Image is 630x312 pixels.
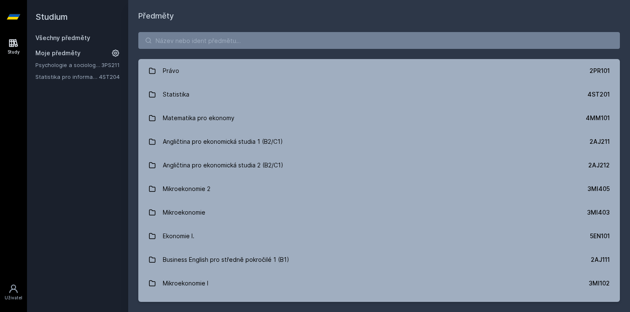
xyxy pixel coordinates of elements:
span: Moje předměty [35,49,81,57]
a: Všechny předměty [35,34,90,41]
div: Mikroekonomie 2 [163,180,210,197]
div: Statistika [163,86,189,103]
a: Matematika pro ekonomy 4MM101 [138,106,620,130]
div: 3MI102 [589,279,610,288]
div: 2AJ211 [590,137,610,146]
div: 2AJ111 [591,256,610,264]
a: Mikroekonomie I 3MI102 [138,272,620,295]
a: Mikroekonomie 2 3MI405 [138,177,620,201]
div: Study [8,49,20,55]
a: Statistika pro informatiky [35,73,99,81]
input: Název nebo ident předmětu… [138,32,620,49]
a: Business English pro středně pokročilé 1 (B1) 2AJ111 [138,248,620,272]
div: Mikroekonomie [163,204,205,221]
div: Angličtina pro ekonomická studia 1 (B2/C1) [163,133,283,150]
a: Angličtina pro ekonomická studia 1 (B2/C1) 2AJ211 [138,130,620,153]
div: Mikroekonomie I [163,275,208,292]
div: Matematika pro ekonomy [163,110,234,126]
a: Právo 2PR101 [138,59,620,83]
div: 2PR101 [590,67,610,75]
div: Business English pro středně pokročilé 1 (B1) [163,251,289,268]
a: 3PS211 [101,62,120,68]
a: Mikroekonomie 3MI403 [138,201,620,224]
div: 4MM101 [586,114,610,122]
div: Ekonomie I. [163,228,194,245]
div: 5EN101 [590,232,610,240]
a: Study [2,34,25,59]
div: 2AJ212 [588,161,610,169]
div: Právo [163,62,179,79]
h1: Předměty [138,10,620,22]
a: 4ST204 [99,73,120,80]
div: 4ST201 [587,90,610,99]
a: Statistika 4ST201 [138,83,620,106]
a: Uživatel [2,280,25,305]
a: Psychologie a sociologie řízení [35,61,101,69]
div: 3MI403 [587,208,610,217]
div: Uživatel [5,295,22,301]
div: 3MI405 [587,185,610,193]
div: Angličtina pro ekonomická studia 2 (B2/C1) [163,157,283,174]
a: Ekonomie I. 5EN101 [138,224,620,248]
a: Angličtina pro ekonomická studia 2 (B2/C1) 2AJ212 [138,153,620,177]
